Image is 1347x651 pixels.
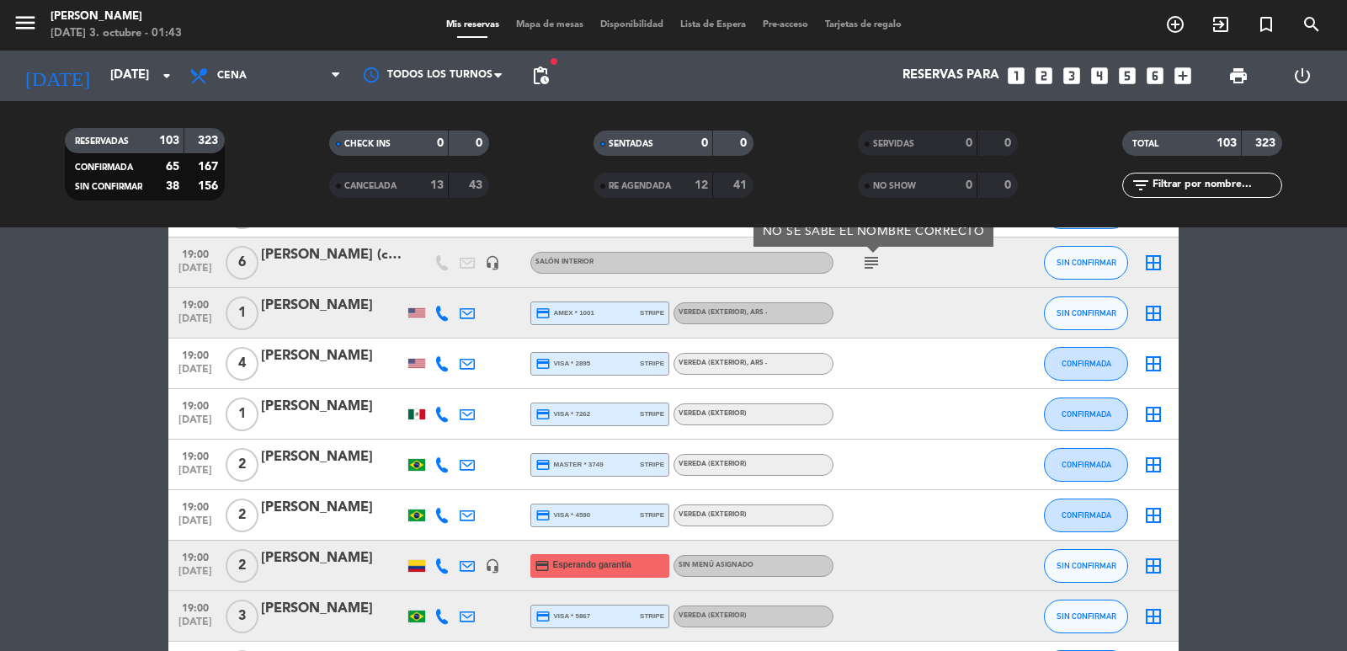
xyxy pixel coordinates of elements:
[553,558,631,572] span: Esperando garantía
[1143,253,1163,273] i: border_all
[174,616,216,636] span: [DATE]
[174,294,216,313] span: 19:00
[226,549,258,583] span: 2
[679,562,753,568] span: Sin menú asignado
[754,20,817,29] span: Pre-acceso
[508,20,592,29] span: Mapa de mesas
[1165,14,1185,35] i: add_circle_outline
[695,179,708,191] strong: 12
[174,263,216,282] span: [DATE]
[166,161,179,173] strong: 65
[1143,303,1163,323] i: border_all
[485,255,500,270] i: headset_mic
[873,182,916,190] span: NO SHOW
[1057,308,1116,317] span: SIN CONFIRMAR
[1033,65,1055,87] i: looks_two
[861,253,881,273] i: subject
[226,398,258,431] span: 1
[174,313,216,333] span: [DATE]
[51,8,182,25] div: [PERSON_NAME]
[530,66,551,86] span: pending_actions
[535,356,590,371] span: visa * 2895
[226,600,258,633] span: 3
[1062,460,1111,469] span: CONFIRMADA
[261,598,404,620] div: [PERSON_NAME]
[261,295,404,317] div: [PERSON_NAME]
[535,508,551,523] i: credit_card
[1057,611,1116,621] span: SIN CONFIRMAR
[1172,65,1194,87] i: add_box
[640,611,664,622] span: stripe
[640,358,664,369] span: stripe
[1004,179,1014,191] strong: 0
[1144,65,1166,87] i: looks_6
[226,246,258,280] span: 6
[679,309,767,316] span: Vereda (EXTERIOR)
[1217,137,1237,149] strong: 103
[485,558,500,574] i: headset_mic
[549,56,559,67] span: fiber_manual_record
[1116,65,1138,87] i: looks_5
[157,66,177,86] i: arrow_drop_down
[902,68,999,83] span: Reservas para
[1270,51,1334,101] div: LOG OUT
[261,547,404,569] div: [PERSON_NAME]
[261,497,404,519] div: [PERSON_NAME]
[75,183,142,191] span: SIN CONFIRMAR
[174,547,216,566] span: 19:00
[174,465,216,484] span: [DATE]
[1005,65,1027,87] i: looks_one
[966,179,972,191] strong: 0
[679,410,747,417] span: Vereda (EXTERIOR)
[592,20,672,29] span: Disponibilidad
[535,558,550,574] i: credit_card
[672,20,754,29] span: Lista de Espera
[174,364,216,383] span: [DATE]
[174,395,216,414] span: 19:00
[174,243,216,263] span: 19:00
[535,356,551,371] i: credit_card
[51,25,182,42] div: [DATE] 3. octubre - 01:43
[1061,65,1083,87] i: looks_3
[640,459,664,470] span: stripe
[198,180,221,192] strong: 156
[174,597,216,616] span: 19:00
[640,307,664,318] span: stripe
[261,396,404,418] div: [PERSON_NAME]
[679,612,747,619] span: Vereda (EXTERIOR)
[535,407,590,422] span: visa * 7262
[535,306,594,321] span: amex * 1001
[1132,140,1158,148] span: TOTAL
[733,179,750,191] strong: 41
[679,511,747,518] span: Vereda (EXTERIOR)
[1057,561,1116,570] span: SIN CONFIRMAR
[174,515,216,535] span: [DATE]
[1131,175,1151,195] i: filter_list
[174,446,216,465] span: 19:00
[747,309,767,316] span: , ARS -
[166,180,179,192] strong: 38
[261,244,404,266] div: [PERSON_NAME] (consultar con [PERSON_NAME])
[1211,14,1231,35] i: exit_to_app
[217,70,247,82] span: Cena
[174,496,216,515] span: 19:00
[1062,359,1111,368] span: CONFIRMADA
[1143,354,1163,374] i: border_all
[1143,606,1163,627] i: border_all
[1228,66,1249,86] span: print
[174,414,216,434] span: [DATE]
[75,163,133,172] span: CONFIRMADA
[13,10,38,35] i: menu
[437,137,444,149] strong: 0
[261,345,404,367] div: [PERSON_NAME]
[226,448,258,482] span: 2
[1143,455,1163,475] i: border_all
[609,140,653,148] span: SENTADAS
[763,223,985,241] div: NO SE SABE EL NOMBRE CORRECTO
[535,609,590,624] span: visa * 5867
[640,408,664,419] span: stripe
[747,360,767,366] span: , ARS -
[174,566,216,585] span: [DATE]
[535,457,551,472] i: credit_card
[344,140,391,148] span: CHECK INS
